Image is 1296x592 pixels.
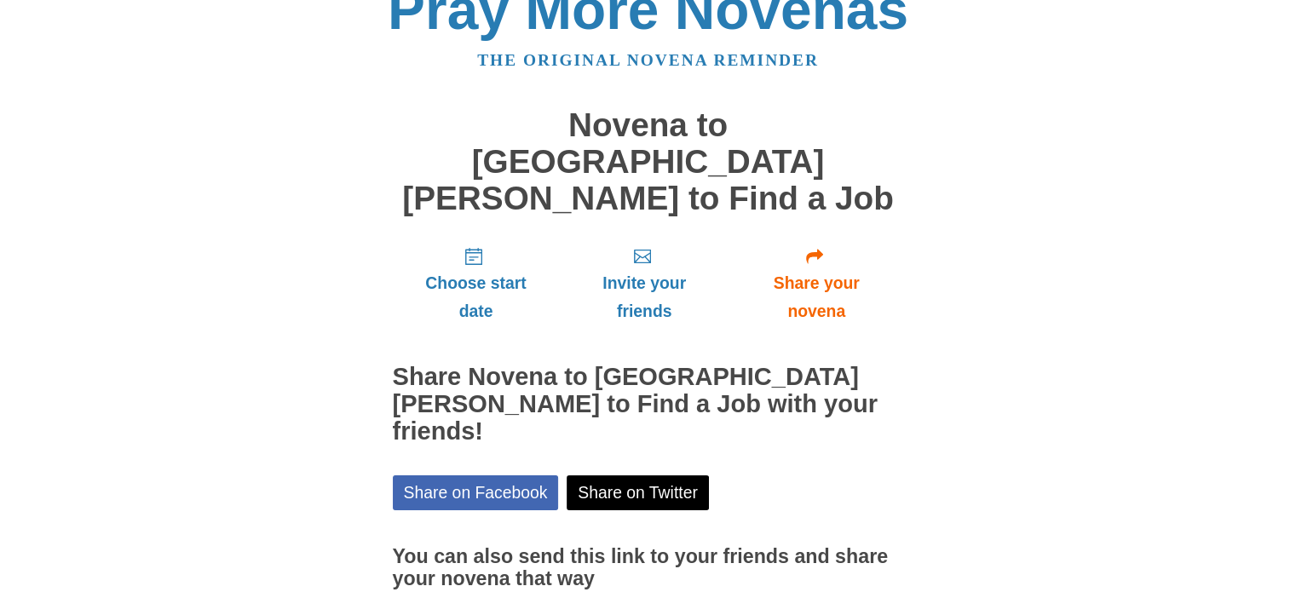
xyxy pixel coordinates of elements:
a: Choose start date [393,233,560,335]
a: Share your novena [729,233,904,335]
h1: Novena to [GEOGRAPHIC_DATA][PERSON_NAME] to Find a Job [393,107,904,216]
h3: You can also send this link to your friends and share your novena that way [393,546,904,589]
span: Share your novena [746,269,887,325]
span: Choose start date [410,269,543,325]
a: The original novena reminder [477,51,819,69]
h2: Share Novena to [GEOGRAPHIC_DATA][PERSON_NAME] to Find a Job with your friends! [393,364,904,445]
a: Share on Facebook [393,475,559,510]
a: Invite your friends [559,233,729,335]
a: Share on Twitter [567,475,709,510]
span: Invite your friends [576,269,711,325]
